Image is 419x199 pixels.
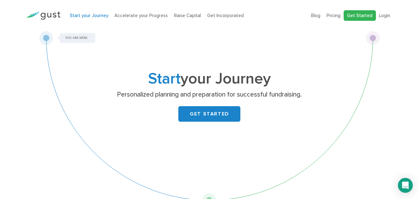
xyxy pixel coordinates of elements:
[26,11,60,20] img: Gust Logo
[87,72,332,86] h1: your Journey
[398,178,413,193] div: Open Intercom Messenger
[178,106,240,122] a: GET STARTED
[114,13,168,18] a: Accelerate your Progress
[70,13,108,18] a: Start your Journey
[174,13,201,18] a: Raise Capital
[311,13,320,18] a: Blog
[207,13,244,18] a: Get Incorporated
[344,10,376,21] a: Get Started
[327,13,341,18] a: Pricing
[379,13,390,18] a: Login
[89,90,330,99] p: Personalized planning and preparation for successful fundraising.
[148,70,181,88] span: Start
